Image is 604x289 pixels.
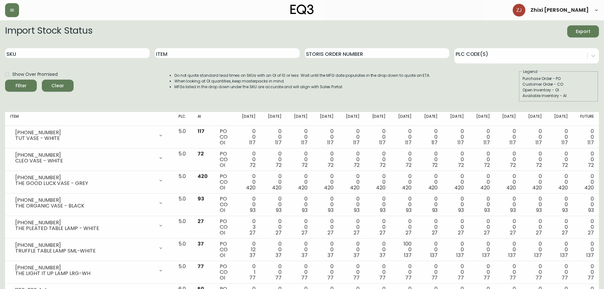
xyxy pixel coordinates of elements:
div: 0 0 [370,151,386,168]
span: 72 [302,161,308,169]
div: 0 0 [552,174,568,191]
div: [PHONE_NUMBER] [15,197,154,203]
span: 77 [198,263,204,270]
div: 0 0 [422,151,438,168]
div: 0 0 [370,174,386,191]
td: 5.0 [173,261,192,284]
span: 72 [276,161,282,169]
th: [DATE] [469,112,495,126]
th: [DATE] [443,112,469,126]
span: 420 [198,173,208,180]
span: 420 [428,184,438,191]
div: [PHONE_NUMBER] [15,175,154,181]
div: 0 0 [266,174,282,191]
span: 37 [250,252,256,259]
span: 77 [327,274,334,281]
th: [DATE] [417,112,443,126]
span: 27 [328,229,334,236]
h2: Import Stock Status [5,25,92,37]
div: 0 0 [292,128,308,146]
div: 0 0 [396,264,412,281]
span: 420 [402,184,412,191]
span: 72 [588,161,594,169]
span: 27 [302,229,308,236]
span: 420 [376,184,386,191]
span: 93 [588,207,594,214]
th: [DATE] [365,112,391,126]
div: 0 0 [578,264,594,281]
legend: Legend [523,69,538,75]
div: 0 0 [292,174,308,191]
div: 0 0 [474,128,490,146]
span: 27 [458,229,464,236]
div: 0 0 [422,264,438,281]
th: [DATE] [495,112,521,126]
div: 0 0 [266,128,282,146]
span: 77 [353,274,360,281]
span: OI [220,207,225,214]
div: 0 0 [474,151,490,168]
span: 93 [484,207,490,214]
span: 117 [562,139,568,146]
span: 72 [198,150,204,157]
span: 420 [480,184,490,191]
span: 117 [327,139,334,146]
div: 0 0 [578,219,594,236]
div: 0 0 [370,219,386,236]
div: PO CO [220,264,229,281]
div: [PHONE_NUMBER] [15,152,154,158]
div: 0 0 [344,128,360,146]
span: 117 [249,139,256,146]
th: [DATE] [313,112,339,126]
div: 0 0 [552,241,568,258]
div: Customer Order - CO [523,82,595,87]
div: 0 0 [526,241,542,258]
div: 0 0 [552,151,568,168]
td: 5.0 [173,194,192,216]
div: 0 0 [422,174,438,191]
div: PO CO [220,196,229,213]
span: 420 [324,184,334,191]
div: PO CO [220,128,229,146]
span: 37 [276,252,282,259]
span: 93 [276,207,282,214]
span: 93 [458,207,464,214]
div: 0 0 [370,196,386,213]
div: 0 0 [474,241,490,258]
div: 0 0 [448,219,464,236]
span: 137 [404,252,412,259]
span: 77 [405,274,412,281]
td: 5.0 [173,126,192,148]
div: [PHONE_NUMBER] [15,130,154,135]
div: 0 0 [448,128,464,146]
div: THE GOOD LUCK VASE - GREY [15,181,154,186]
td: 5.0 [173,216,192,239]
span: 27 [562,229,568,236]
span: 27 [588,229,594,236]
div: 0 0 [578,196,594,213]
button: Clear [42,80,74,92]
span: 72 [562,161,568,169]
span: 72 [510,161,516,169]
div: 0 0 [370,128,386,146]
div: THE ORGANIC VASE - BLACK [15,203,154,209]
span: 72 [250,161,256,169]
span: 117 [510,139,516,146]
span: 420 [350,184,360,191]
td: 5.0 [173,171,192,194]
div: 0 0 [526,264,542,281]
div: 0 0 [578,241,594,258]
div: 0 0 [266,196,282,213]
li: MFGs listed in the drop down under the SKU are accurate and will align with Sales Portal. [174,84,431,90]
div: 0 0 [240,174,256,191]
div: 0 0 [500,241,516,258]
span: 137 [430,252,438,259]
th: Future [573,112,599,126]
th: [DATE] [391,112,417,126]
span: Clear [47,82,68,90]
div: 0 0 [474,196,490,213]
div: 0 0 [526,174,542,191]
span: 117 [275,139,282,146]
div: 0 0 [552,264,568,281]
div: 0 0 [526,196,542,213]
